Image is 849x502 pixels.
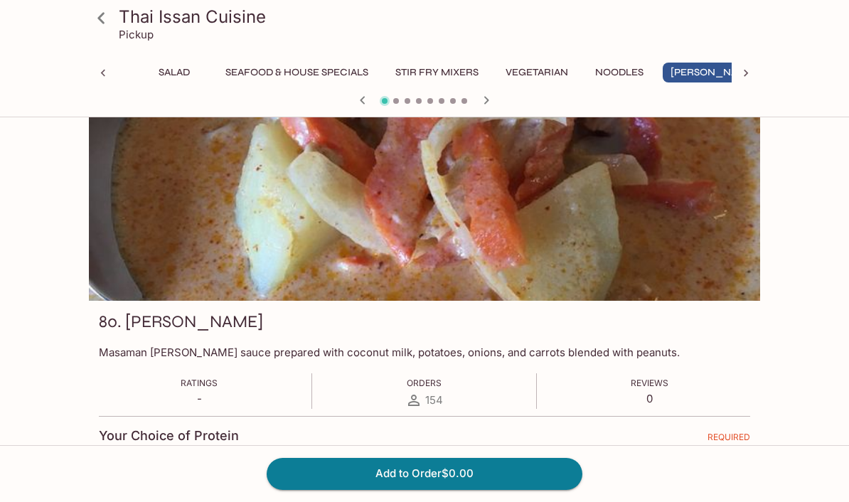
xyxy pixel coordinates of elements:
p: 0 [631,392,668,405]
button: Vegetarian [498,63,576,82]
span: Ratings [181,378,218,388]
button: Seafood & House Specials [218,63,376,82]
span: Orders [407,378,442,388]
button: [PERSON_NAME] [663,63,764,82]
button: Add to Order$0.00 [267,458,582,489]
div: 80. MASAMAN CURRY [89,112,760,301]
p: Pickup [119,28,154,41]
p: - [181,392,218,405]
p: Masaman [PERSON_NAME] sauce prepared with coconut milk, potatoes, onions, and carrots blended wit... [99,346,750,359]
span: 154 [425,393,443,407]
button: Stir Fry Mixers [388,63,486,82]
h3: 80. [PERSON_NAME] [99,311,263,333]
span: REQUIRED [707,432,750,448]
span: Reviews [631,378,668,388]
button: Salad [142,63,206,82]
h4: Your Choice of Protein [99,428,239,444]
h3: Thai Issan Cuisine [119,6,754,28]
button: Noodles [587,63,651,82]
